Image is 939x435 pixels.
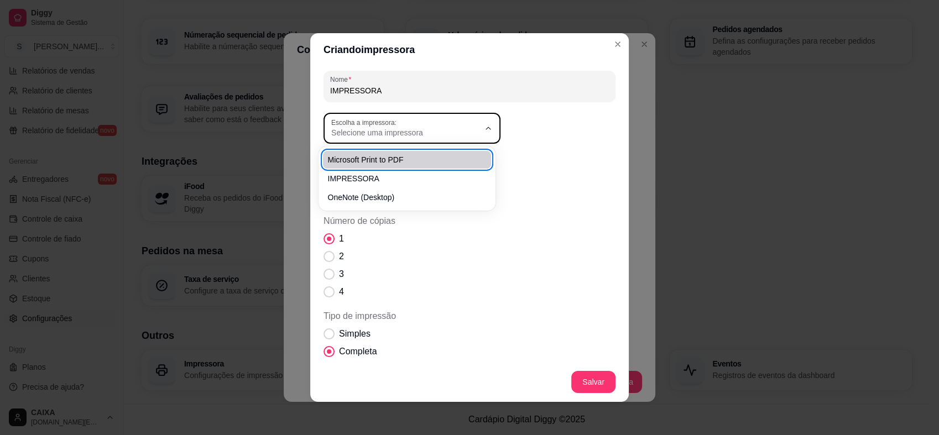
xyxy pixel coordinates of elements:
[331,118,400,127] label: Escolha a impressora:
[609,35,627,53] button: Close
[324,214,615,298] div: Número de cópias
[339,250,344,263] span: 2
[330,85,609,96] input: Nome
[571,371,615,393] button: Salvar
[310,33,629,66] header: Criando impressora
[330,75,355,84] label: Nome
[324,214,615,228] span: Número de cópias
[327,154,476,165] span: Microsoft Print to PDF
[331,127,479,138] span: Selecione uma impressora
[339,345,377,358] span: Completa
[327,173,476,184] span: IMPRESSORA
[324,310,615,323] span: Tipo de impressão
[339,232,344,245] span: 1
[339,268,344,281] span: 3
[339,327,371,340] span: Simples
[339,285,344,298] span: 4
[324,310,615,358] div: Tipo de impressão
[327,192,476,203] span: OneNote (Desktop)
